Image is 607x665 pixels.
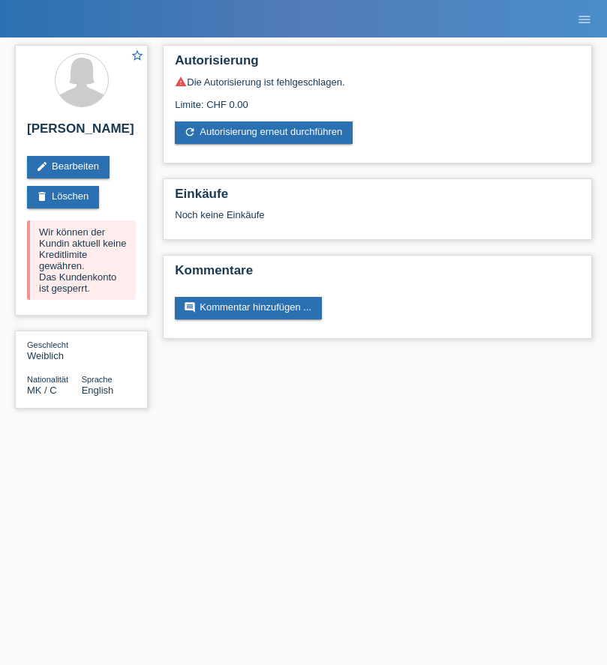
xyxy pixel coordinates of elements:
i: star_border [131,49,144,62]
span: English [82,385,114,396]
i: comment [184,301,196,313]
i: warning [175,76,187,88]
a: deleteLöschen [27,186,99,208]
a: menu [569,14,599,23]
h2: Einkäufe [175,187,580,209]
div: Weiblich [27,339,82,361]
i: menu [577,12,592,27]
i: edit [36,160,48,172]
span: Mazedonien / C / 17.08.2008 [27,385,57,396]
div: Limite: CHF 0.00 [175,88,580,110]
h2: [PERSON_NAME] [27,121,136,144]
i: refresh [184,126,196,138]
span: Nationalität [27,375,68,384]
span: Geschlecht [27,340,68,349]
a: commentKommentar hinzufügen ... [175,297,322,319]
h2: Autorisierung [175,53,580,76]
a: star_border [131,49,144,64]
a: refreshAutorisierung erneut durchführen [175,121,353,144]
span: Sprache [82,375,113,384]
div: Wir können der Kundin aktuell keine Kreditlimite gewähren. Das Kundenkonto ist gesperrt. [27,220,136,300]
div: Die Autorisierung ist fehlgeschlagen. [175,76,580,88]
h2: Kommentare [175,263,580,286]
i: delete [36,190,48,202]
div: Noch keine Einkäufe [175,209,580,232]
a: editBearbeiten [27,156,110,178]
